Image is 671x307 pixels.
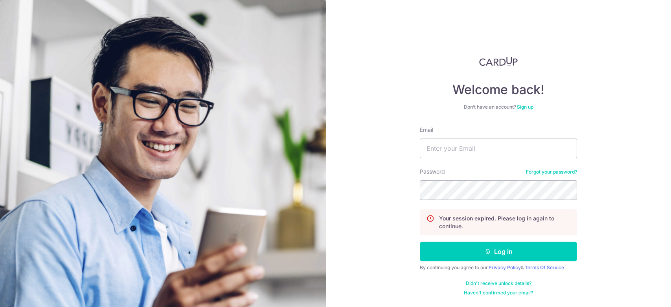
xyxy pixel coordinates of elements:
p: Your session expired. Please log in again to continue. [439,215,570,230]
a: Privacy Policy [489,264,521,270]
label: Password [420,168,445,176]
div: Don’t have an account? [420,104,577,110]
img: CardUp Logo [479,57,518,66]
a: Didn't receive unlock details? [466,280,531,287]
a: Sign up [517,104,533,110]
div: By continuing you agree to our & [420,264,577,271]
input: Enter your Email [420,139,577,158]
label: Email [420,126,433,134]
a: Forgot your password? [526,169,577,175]
a: Terms Of Service [525,264,564,270]
button: Log in [420,242,577,261]
a: Haven't confirmed your email? [464,290,533,296]
h4: Welcome back! [420,82,577,98]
